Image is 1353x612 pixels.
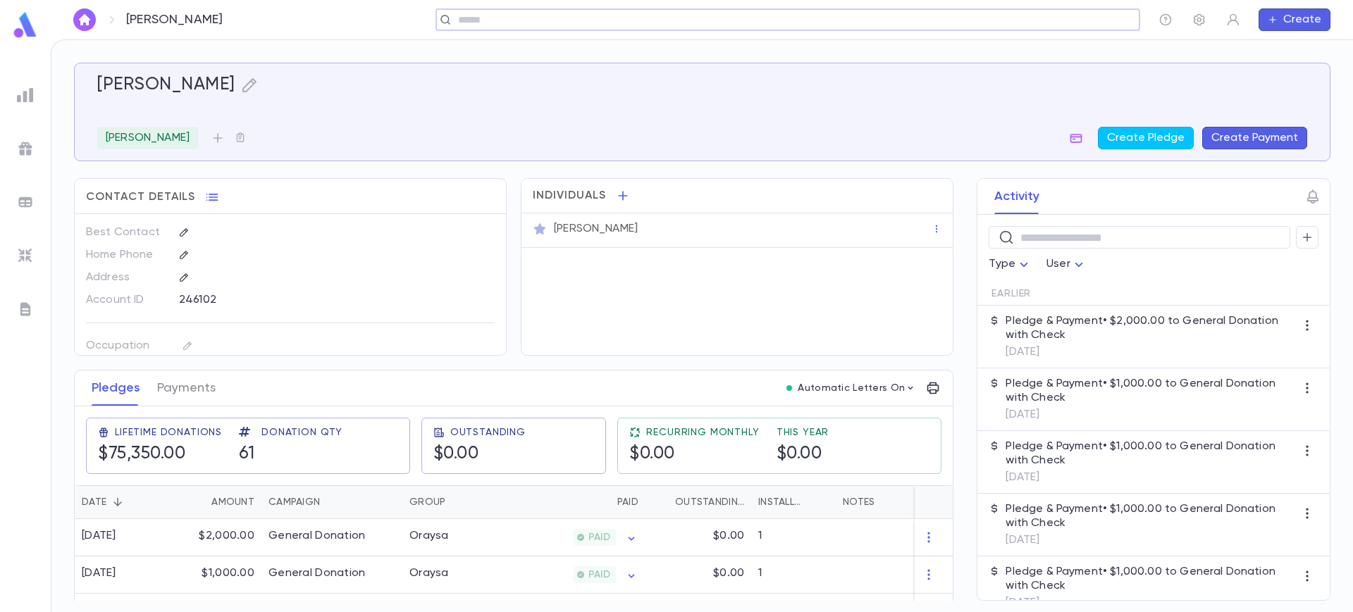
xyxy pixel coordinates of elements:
[554,222,638,236] p: [PERSON_NAME]
[617,485,638,519] div: Paid
[1046,258,1070,270] span: User
[1259,8,1330,31] button: Create
[86,221,167,244] p: Best Contact
[17,87,34,104] img: reports_grey.c525e4749d1bce6a11f5fe2a8de1b229.svg
[777,444,822,465] h5: $0.00
[17,140,34,157] img: campaigns_grey.99e729a5f7ee94e3726e6486bddda8f1.svg
[445,491,468,513] button: Sort
[82,566,116,580] div: [DATE]
[211,485,254,519] div: Amount
[98,444,185,465] h5: $75,350.00
[646,427,759,438] span: Recurring Monthly
[1006,377,1296,405] p: Pledge & Payment • $1,000.00 to General Donation with Check
[106,131,190,145] p: [PERSON_NAME]
[806,491,829,513] button: Sort
[836,485,1012,519] div: Notes
[320,491,342,513] button: Sort
[17,247,34,264] img: imports_grey.530a8a0e642e233f2baf0ef88e8c9fcb.svg
[82,529,116,543] div: [DATE]
[86,244,167,266] p: Home Phone
[97,127,198,149] div: [PERSON_NAME]
[1046,251,1087,278] div: User
[170,485,261,519] div: Amount
[843,485,875,519] div: Notes
[92,370,140,406] button: Pledges
[17,301,34,318] img: letters_grey.7941b92b52307dd3b8a917253454ce1c.svg
[126,12,223,27] p: [PERSON_NAME]
[1098,127,1194,149] button: Create Pledge
[402,485,508,519] div: Group
[533,189,606,203] span: Individuals
[1006,439,1296,468] p: Pledge & Payment • $1,000.00 to General Donation with Check
[268,485,320,519] div: Campaign
[17,194,34,211] img: batches_grey.339ca447c9d9533ef1741baa751efc33.svg
[115,427,222,438] span: Lifetime Donations
[713,529,744,543] p: $0.00
[781,378,922,398] button: Automatic Letters On
[583,532,616,543] span: PAID
[189,491,211,513] button: Sort
[989,258,1015,270] span: Type
[1006,502,1296,530] p: Pledge & Payment • $1,000.00 to General Donation with Check
[1006,314,1296,342] p: Pledge & Payment • $2,000.00 to General Donation with Check
[645,485,751,519] div: Outstanding
[1006,565,1296,593] p: Pledge & Payment • $1,000.00 to General Donation with Check
[11,11,39,39] img: logo
[751,485,836,519] div: Installments
[86,190,195,204] span: Contact Details
[76,14,93,25] img: home_white.a664292cf8c1dea59945f0da9f25487c.svg
[989,251,1032,278] div: Type
[1202,127,1307,149] button: Create Payment
[450,427,526,438] span: Outstanding
[82,485,106,519] div: Date
[179,289,425,310] div: 246102
[1006,596,1296,610] p: [DATE]
[261,485,402,519] div: Campaign
[629,444,675,465] h5: $0.00
[994,179,1039,214] button: Activity
[1006,470,1296,485] p: [DATE]
[991,288,1031,299] span: Earlier
[157,370,216,406] button: Payments
[777,427,829,438] span: This Year
[433,444,479,465] h5: $0.00
[86,335,167,357] p: Occupation
[268,529,365,543] div: General Donation
[409,529,449,543] div: Oraysa
[86,266,167,289] p: Address
[713,566,744,580] p: $0.00
[798,382,905,394] p: Automatic Letters On
[1006,533,1296,547] p: [DATE]
[409,566,449,580] div: Oraysa
[508,485,645,519] div: Paid
[1006,345,1296,359] p: [DATE]
[86,289,167,311] p: Account ID
[170,556,261,594] div: $1,000.00
[409,485,445,519] div: Group
[595,491,617,513] button: Sort
[97,75,235,96] h5: [PERSON_NAME]
[758,485,806,519] div: Installments
[75,485,170,519] div: Date
[106,491,129,513] button: Sort
[653,491,675,513] button: Sort
[675,485,744,519] div: Outstanding
[751,556,836,594] div: 1
[268,566,365,580] div: General Donation
[239,444,254,465] h5: 61
[751,519,836,556] div: 1
[261,427,342,438] span: Donation Qty
[583,569,616,580] span: PAID
[170,519,261,556] div: $2,000.00
[1006,408,1296,422] p: [DATE]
